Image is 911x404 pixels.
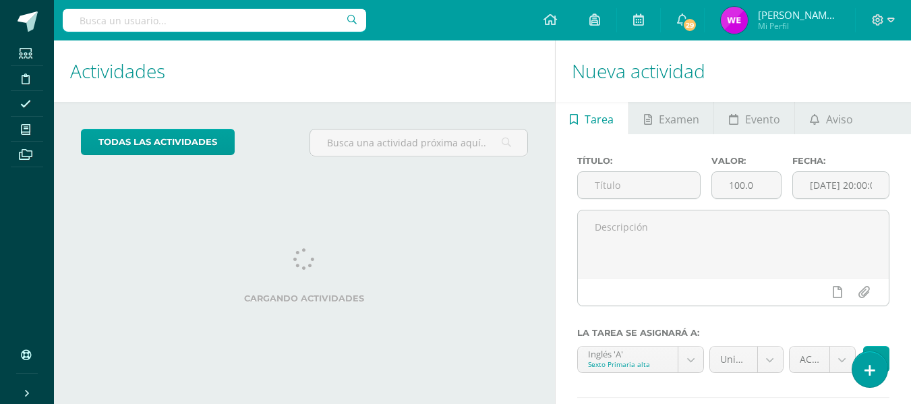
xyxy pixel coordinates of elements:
a: Inglés 'A'Sexto Primaria alta [578,347,703,372]
h1: Actividades [70,40,539,102]
input: Puntos máximos [712,172,781,198]
a: Tarea [556,102,628,134]
input: Título [578,172,701,198]
h1: Nueva actividad [572,40,895,102]
a: Examen [629,102,713,134]
span: ACTITUDINAL (10.0pts) [800,347,819,372]
a: todas las Actividades [81,129,235,155]
a: Unidad 3 [710,347,783,372]
span: Mi Perfil [758,20,839,32]
span: 29 [682,18,697,32]
div: Sexto Primaria alta [588,359,668,369]
a: Aviso [795,102,867,134]
span: Tarea [585,103,614,136]
input: Busca un usuario... [63,9,366,32]
a: ACTITUDINAL (10.0pts) [790,347,855,372]
label: La tarea se asignará a: [577,328,889,338]
div: Inglés 'A' [588,347,668,359]
a: Evento [714,102,794,134]
span: Examen [659,103,699,136]
span: Aviso [826,103,853,136]
label: Cargando actividades [81,293,528,304]
span: Unidad 3 [720,347,747,372]
span: Evento [745,103,780,136]
img: ab30f28164eb0b6ad206bfa59284e1f6.png [721,7,748,34]
label: Valor: [711,156,782,166]
input: Busca una actividad próxima aquí... [310,129,527,156]
input: Fecha de entrega [793,172,889,198]
label: Fecha: [792,156,889,166]
span: [PERSON_NAME] de [PERSON_NAME] [758,8,839,22]
label: Título: [577,156,701,166]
